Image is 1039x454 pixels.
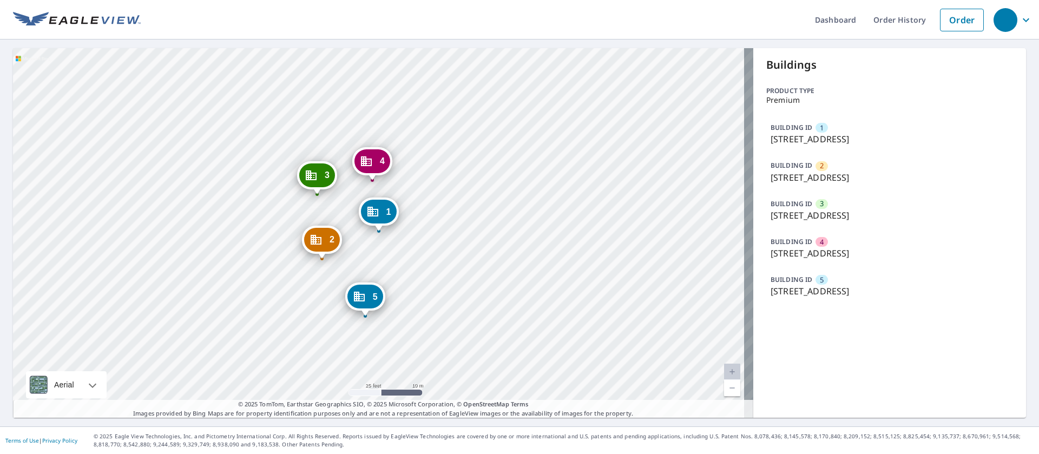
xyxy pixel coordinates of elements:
a: Current Level 20, Zoom Out [724,380,740,396]
div: Dropped pin, building 2, Commercial property, 1802 E Marks St Orlando, FL 32803 [302,226,342,259]
span: 5 [373,293,378,301]
img: EV Logo [13,12,141,28]
p: Buildings [766,57,1013,73]
span: 2 [820,161,824,171]
span: 5 [820,275,824,285]
p: [STREET_ADDRESS] [771,171,1009,184]
p: Images provided by Bing Maps are for property identification purposes only and are not a represen... [13,400,753,418]
div: Dropped pin, building 3, Commercial property, 1800 E Marks St Orlando, FL 32803 [297,161,337,195]
div: Dropped pin, building 5, Commercial property, 1806 E Marks St Orlando, FL 32803 [345,282,385,316]
div: Aerial [26,371,107,398]
p: [STREET_ADDRESS] [771,247,1009,260]
a: Current Level 20, Zoom In Disabled [724,364,740,380]
p: [STREET_ADDRESS] [771,285,1009,298]
span: 4 [380,157,385,165]
span: © 2025 TomTom, Earthstar Geographics SIO, © 2025 Microsoft Corporation, © [238,400,529,409]
a: Order [940,9,984,31]
span: 4 [820,237,824,247]
p: BUILDING ID [771,237,812,246]
p: BUILDING ID [771,161,812,170]
p: BUILDING ID [771,123,812,132]
p: Product type [766,86,1013,96]
div: Dropped pin, building 4, Commercial property, 1804 E Marks St Orlando, FL 32803 [352,147,392,181]
a: Terms of Use [5,437,39,444]
span: 1 [386,208,391,216]
span: 3 [325,171,330,179]
p: [STREET_ADDRESS] [771,209,1009,222]
p: BUILDING ID [771,275,812,284]
p: | [5,437,77,444]
a: Privacy Policy [42,437,77,444]
p: [STREET_ADDRESS] [771,133,1009,146]
p: © 2025 Eagle View Technologies, Inc. and Pictometry International Corp. All Rights Reserved. Repo... [94,432,1034,449]
div: Dropped pin, building 1, Commercial property, 1806 E Marks St Orlando, FL 32803 [358,198,398,231]
a: OpenStreetMap [463,400,509,408]
p: BUILDING ID [771,199,812,208]
a: Terms [511,400,529,408]
span: 2 [330,235,334,244]
div: Aerial [51,371,77,398]
span: 3 [820,199,824,209]
p: Premium [766,96,1013,104]
span: 1 [820,123,824,133]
